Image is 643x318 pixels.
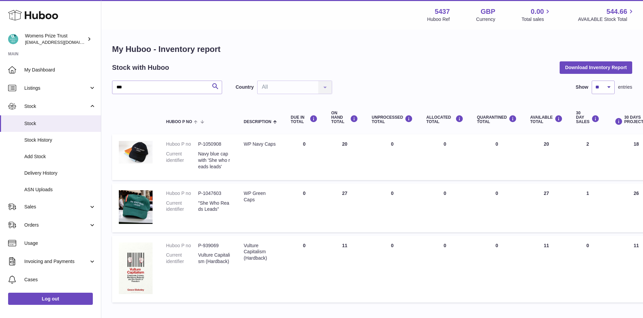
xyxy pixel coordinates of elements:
td: 27 [324,183,365,232]
button: Download Inventory Report [560,61,632,74]
div: UNPROCESSED Total [372,115,413,124]
div: 30 DAY SALES [576,111,599,124]
img: product image [119,190,153,224]
td: 1 [569,183,606,232]
td: 0 [284,183,324,232]
div: ALLOCATED Total [426,115,463,124]
td: 0 [365,236,420,302]
div: WP Green Caps [244,190,277,203]
td: 0 [365,134,420,180]
div: Vulture Capitalism (Hardback) [244,242,277,262]
dt: Huboo P no [166,141,198,147]
span: Stock History [24,137,96,143]
a: 544.66 AVAILABLE Stock Total [578,7,635,23]
td: 27 [524,183,569,232]
img: product image [119,242,153,294]
td: 0 [420,236,470,302]
label: Country [236,84,254,90]
strong: GBP [481,7,495,16]
span: [EMAIL_ADDRESS][DOMAIN_NAME] [25,39,99,45]
div: QUARANTINED Total [477,115,517,124]
span: Invoicing and Payments [24,258,89,265]
td: 0 [420,134,470,180]
h2: Stock with Huboo [112,63,169,72]
span: ASN Uploads [24,186,96,193]
span: My Dashboard [24,67,96,73]
span: 544.66 [607,7,627,16]
td: 0 [284,134,324,180]
dd: P-1047603 [198,190,230,197]
dd: Navy blue cap with 'She who reads leads' [198,151,230,170]
div: ON HAND Total [331,111,358,124]
td: 0 [569,236,606,302]
dt: Huboo P no [166,190,198,197]
td: 11 [324,236,365,302]
td: 11 [524,236,569,302]
span: Stock [24,120,96,127]
span: Orders [24,222,89,228]
dt: Current identifier [166,252,198,265]
td: 0 [284,236,324,302]
span: Stock [24,103,89,110]
strong: 5437 [435,7,450,16]
h1: My Huboo - Inventory report [112,44,632,55]
span: entries [618,84,632,90]
dd: Vulture Capitalism (Hardback) [198,252,230,265]
dd: P-939069 [198,242,230,249]
span: Sales [24,204,89,210]
span: Add Stock [24,153,96,160]
td: 2 [569,134,606,180]
td: 0 [420,183,470,232]
div: Huboo Ref [427,16,450,23]
span: Listings [24,85,89,91]
span: Huboo P no [166,120,192,124]
a: 0.00 Total sales [521,7,552,23]
img: info@womensprizeforfiction.co.uk [8,34,18,44]
span: 0 [495,243,498,248]
a: Log out [8,293,93,305]
div: WP Navy Caps [244,141,277,147]
div: DUE IN TOTAL [291,115,318,124]
span: AVAILABLE Stock Total [578,16,635,23]
dt: Current identifier [166,200,198,213]
div: AVAILABLE Total [530,115,563,124]
span: 0 [495,141,498,147]
dd: P-1050908 [198,141,230,147]
span: Description [244,120,271,124]
span: Usage [24,240,96,247]
img: product image [119,141,153,164]
span: Delivery History [24,170,96,176]
span: Total sales [521,16,552,23]
span: 0.00 [531,7,544,16]
dt: Huboo P no [166,242,198,249]
td: 0 [365,183,420,232]
span: Cases [24,277,96,283]
dt: Current identifier [166,151,198,170]
dd: "She Who Reads Leads" [198,200,230,213]
td: 20 [524,134,569,180]
div: Womens Prize Trust [25,33,86,46]
label: Show [576,84,588,90]
div: Currency [476,16,495,23]
td: 20 [324,134,365,180]
span: 0 [495,191,498,196]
